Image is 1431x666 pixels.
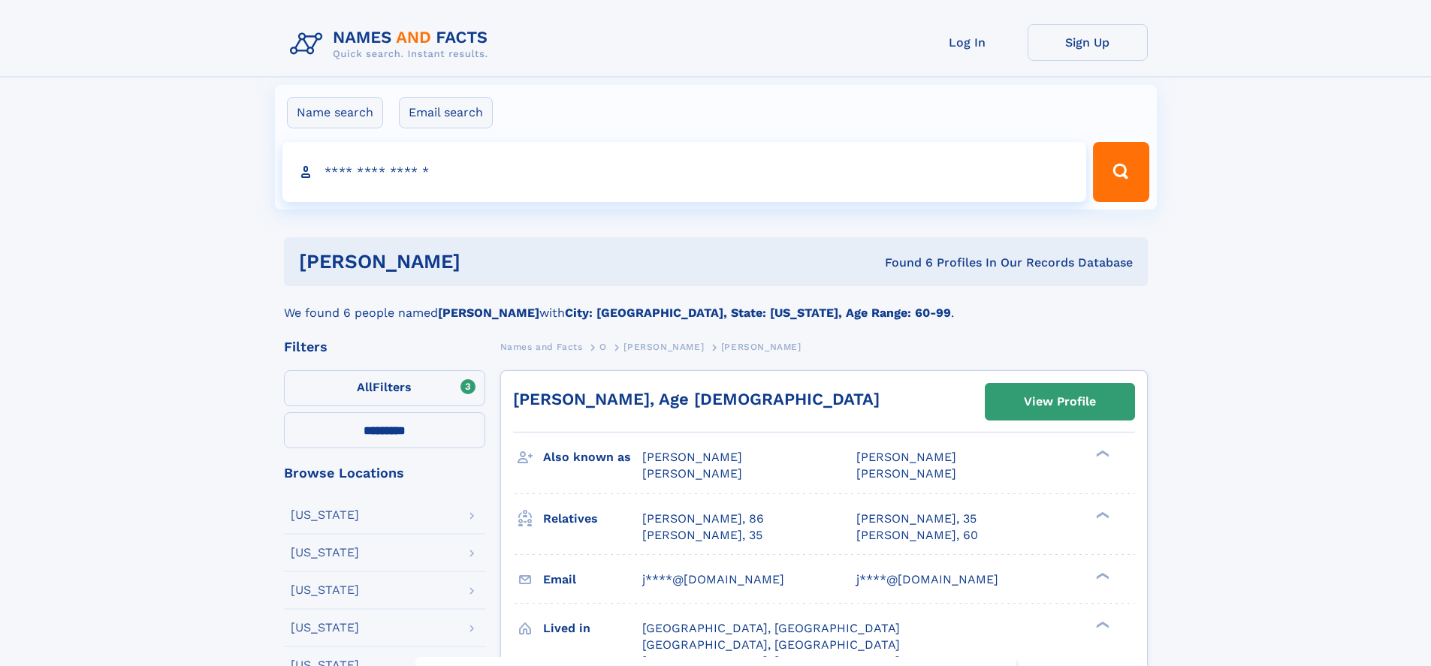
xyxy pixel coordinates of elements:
[642,511,764,527] a: [PERSON_NAME], 86
[1092,510,1110,520] div: ❯
[1092,619,1110,629] div: ❯
[284,24,500,65] img: Logo Names and Facts
[500,337,583,356] a: Names and Facts
[565,306,951,320] b: City: [GEOGRAPHIC_DATA], State: [US_STATE], Age Range: 60-99
[986,384,1134,420] a: View Profile
[623,337,704,356] a: [PERSON_NAME]
[1028,24,1148,61] a: Sign Up
[599,342,607,352] span: O
[299,252,673,271] h1: [PERSON_NAME]
[642,621,900,635] span: [GEOGRAPHIC_DATA], [GEOGRAPHIC_DATA]
[642,527,762,544] a: [PERSON_NAME], 35
[291,622,359,634] div: [US_STATE]
[287,97,383,128] label: Name search
[599,337,607,356] a: O
[1024,384,1096,419] div: View Profile
[291,509,359,521] div: [US_STATE]
[284,370,485,406] label: Filters
[721,342,802,352] span: [PERSON_NAME]
[543,506,642,532] h3: Relatives
[282,142,1087,202] input: search input
[543,616,642,641] h3: Lived in
[856,450,956,464] span: [PERSON_NAME]
[1093,142,1149,202] button: Search Button
[291,547,359,559] div: [US_STATE]
[623,342,704,352] span: [PERSON_NAME]
[291,584,359,596] div: [US_STATE]
[1092,449,1110,459] div: ❯
[856,466,956,481] span: [PERSON_NAME]
[543,445,642,470] h3: Also known as
[642,450,742,464] span: [PERSON_NAME]
[284,466,485,480] div: Browse Locations
[642,466,742,481] span: [PERSON_NAME]
[284,286,1148,322] div: We found 6 people named with .
[543,567,642,592] h3: Email
[357,380,373,394] span: All
[513,390,880,408] a: [PERSON_NAME], Age [DEMOGRAPHIC_DATA]
[642,637,900,652] span: [GEOGRAPHIC_DATA], [GEOGRAPHIC_DATA]
[399,97,493,128] label: Email search
[1092,571,1110,580] div: ❯
[856,511,977,527] a: [PERSON_NAME], 35
[907,24,1028,61] a: Log In
[284,340,485,354] div: Filters
[856,527,978,544] a: [PERSON_NAME], 60
[672,255,1133,271] div: Found 6 Profiles In Our Records Database
[438,306,539,320] b: [PERSON_NAME]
